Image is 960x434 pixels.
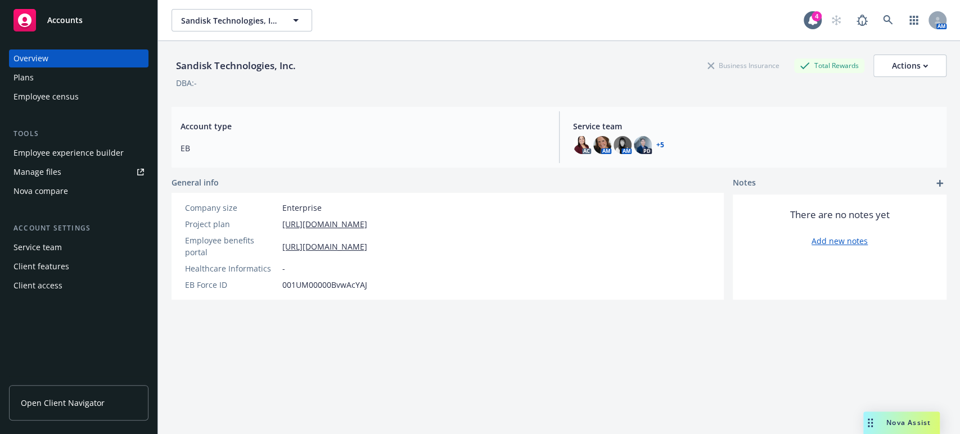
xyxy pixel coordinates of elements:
span: Open Client Navigator [21,397,105,409]
span: Service team [573,120,938,132]
div: Plans [13,69,34,87]
div: Healthcare Informatics [185,263,278,274]
div: Sandisk Technologies, Inc. [172,58,300,73]
div: Client access [13,277,62,295]
a: [URL][DOMAIN_NAME] [282,241,367,252]
a: Overview [9,49,148,67]
button: Nova Assist [863,412,940,434]
img: photo [634,136,652,154]
span: There are no notes yet [790,208,890,221]
a: Client features [9,257,148,275]
a: Employee experience builder [9,144,148,162]
a: Start snowing [825,9,848,31]
span: Nova Assist [886,418,931,427]
div: Tools [9,128,148,139]
div: Project plan [185,218,278,230]
span: EB [181,142,546,154]
img: photo [614,136,632,154]
a: Add new notes [812,235,868,247]
a: Employee census [9,88,148,106]
div: Total Rewards [794,58,864,73]
div: Employee experience builder [13,144,124,162]
img: photo [573,136,591,154]
span: 001UM00000BvwAcYAJ [282,279,367,291]
div: Account settings [9,223,148,234]
a: Client access [9,277,148,295]
div: Employee census [13,88,79,106]
span: Notes [733,177,756,190]
div: 4 [812,11,822,21]
img: photo [593,136,611,154]
div: Nova compare [13,182,68,200]
a: Switch app [903,9,925,31]
button: Sandisk Technologies, Inc. [172,9,312,31]
div: EB Force ID [185,279,278,291]
span: - [282,263,285,274]
div: Manage files [13,163,61,181]
span: General info [172,177,219,188]
div: Company size [185,202,278,214]
div: Drag to move [863,412,877,434]
a: +5 [656,142,664,148]
div: Service team [13,238,62,256]
span: Accounts [47,16,83,25]
div: Actions [892,55,928,76]
div: Client features [13,257,69,275]
button: Actions [873,55,947,77]
a: Report a Bug [851,9,873,31]
a: [URL][DOMAIN_NAME] [282,218,367,230]
span: Sandisk Technologies, Inc. [181,15,278,26]
a: Service team [9,238,148,256]
div: Employee benefits portal [185,234,278,258]
span: Account type [181,120,546,132]
a: Nova compare [9,182,148,200]
a: add [933,177,947,190]
div: DBA: - [176,77,197,89]
span: Enterprise [282,202,322,214]
a: Accounts [9,4,148,36]
div: Overview [13,49,48,67]
div: Business Insurance [702,58,785,73]
a: Search [877,9,899,31]
a: Manage files [9,163,148,181]
a: Plans [9,69,148,87]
